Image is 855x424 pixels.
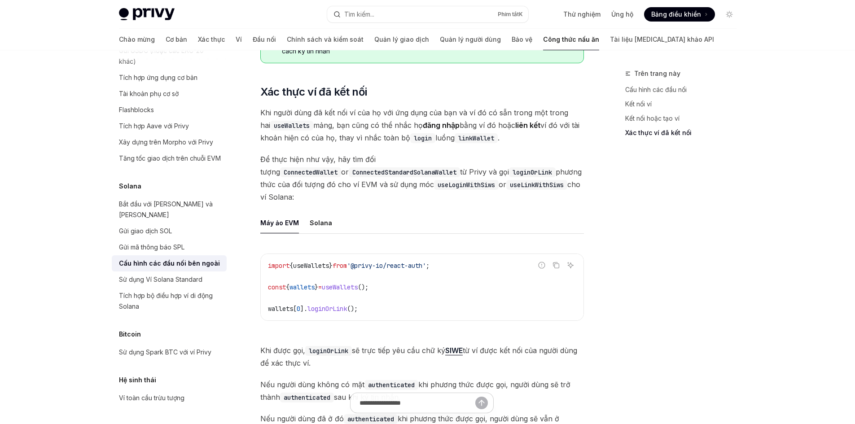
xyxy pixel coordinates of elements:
code: ConnectedStandardSolanaWallet [349,167,460,177]
font: . [498,133,500,142]
span: useWallets [293,262,329,270]
font: Tích hợp Aave với Privy [119,122,189,130]
font: Kết nối hoặc tạo ví [625,114,680,122]
a: Tăng tốc giao dịch trên chuỗi EVM [112,150,227,166]
code: useLoginWithSiws [434,180,499,190]
font: Thử nghiệm [563,10,601,18]
a: Flashblocks [112,102,227,118]
font: Cấu hình các đầu nối bên ngoài [119,259,220,267]
a: Chính sách và kiểm soát [287,29,364,50]
a: Kết nối hoặc tạo ví [625,111,744,126]
a: Sử dụng Ví Solana Standard [112,271,227,288]
font: K [519,11,523,17]
font: đăng nhập [423,121,460,130]
font: Sử dụng Ví Solana Standard [119,275,202,283]
font: liên kết [515,121,540,130]
font: từ Privy và gọi [460,167,509,176]
font: Tài liệu [MEDICAL_DATA] khảo API [610,35,714,43]
a: Ủng hộ [611,10,633,19]
span: from [333,262,347,270]
button: Báo cáo mã không chính xác [536,259,548,271]
a: Chào mừng [119,29,155,50]
font: Ủng hộ [611,10,633,18]
font: Tích hợp ứng dụng cơ bản [119,74,197,81]
font: Gửi mã thông báo SPL [119,243,184,251]
a: Thử nghiệm [563,10,601,19]
button: Mở tìm kiếm [327,6,528,22]
a: Bảng điều khiển [644,7,715,22]
font: Phím tắt [498,11,519,17]
font: Trên trang này [634,70,680,77]
font: Cấu hình các đầu nối [625,86,687,93]
font: Flashblocks [119,106,154,114]
span: { [286,283,289,291]
font: Xác thực ví đã kết nối [260,85,367,98]
font: Bảng điều khiển [651,10,701,18]
span: import [268,262,289,270]
font: Công thức nấu ăn [543,35,599,43]
font: or [341,167,349,176]
code: useWallets [270,121,313,131]
code: login [410,133,435,143]
a: Ví [236,29,242,50]
font: Đầu nối [253,35,276,43]
img: logo sáng [119,8,175,21]
span: (); [358,283,368,291]
font: Chào mừng [119,35,155,43]
font: Gửi giao dịch SOL [119,227,172,235]
font: Xây dựng trên Morpho với Privy [119,138,213,146]
a: Tích hợp ứng dụng cơ bản [112,70,227,86]
a: Tích hợp Aave với Privy [112,118,227,134]
a: Gửi mã thông báo SPL [112,239,227,255]
font: Cơ bản [166,35,187,43]
font: Tăng tốc giao dịch trên chuỗi EVM [119,154,221,162]
font: mảng, bạn cũng có thể nhắc họ [313,121,423,130]
a: Xây dựng trên Morpho với Privy [112,134,227,150]
font: Quản lý giao dịch [374,35,429,43]
a: Quản lý giao dịch [374,29,429,50]
font: or [499,180,506,189]
code: useLinkWithSiws [506,180,567,190]
font: Khi người dùng đã kết nối ví của họ với ứng dụng của bạn và ví đó có sẵn trong một trong hai [260,108,568,130]
a: Tài khoản phụ cơ sở [112,86,227,102]
font: Quản lý người dùng [440,35,501,43]
span: useWallets [322,283,358,291]
font: Xác thực ví đã kết nối [625,129,692,136]
font: Solana [119,182,141,190]
code: ConnectedWallet [280,167,341,177]
span: wallets [289,283,315,291]
a: Tích hợp bộ điều hợp ví di động Solana [112,288,227,315]
font: luồng [435,133,455,142]
font: Kết nối ví [625,100,652,108]
font: bằng ví đó hoặc [460,121,515,130]
a: Xác thực ví đã kết nối [625,126,744,140]
span: '@privy-io/react-auth' [347,262,426,270]
a: Đầu nối [253,29,276,50]
a: Bảo vệ [512,29,532,50]
font: Tài khoản phụ cơ sở [119,90,179,97]
span: { [289,262,293,270]
a: Công thức nấu ăn [543,29,599,50]
span: const [268,283,286,291]
a: Kết nối ví [625,97,744,111]
font: Tích hợp bộ điều hợp ví di động Solana [119,292,213,310]
font: Chính sách và kiểm soát [287,35,364,43]
a: Quản lý người dùng [440,29,501,50]
a: Gửi giao dịch SOL [112,223,227,239]
a: Bắt đầu với [PERSON_NAME] và [PERSON_NAME] [112,196,227,223]
font: Tìm kiếm... [344,10,374,18]
font: Bắt đầu với [PERSON_NAME] và [PERSON_NAME] [119,200,213,219]
font: Xác thực [198,35,225,43]
code: loginOrLink [509,167,556,177]
button: Sao chép nội dung từ khối mã [550,259,562,271]
a: Xác thực [198,29,225,50]
font: Máy ảo EVM [260,219,299,227]
font: Ví [236,35,242,43]
a: Cơ bản [166,29,187,50]
a: Tài liệu [MEDICAL_DATA] khảo API [610,29,714,50]
font: Solana [310,219,332,227]
span: } [329,262,333,270]
span: = [318,283,322,291]
a: Cấu hình các đầu nối [625,83,744,97]
button: Hỏi AI [565,259,576,271]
